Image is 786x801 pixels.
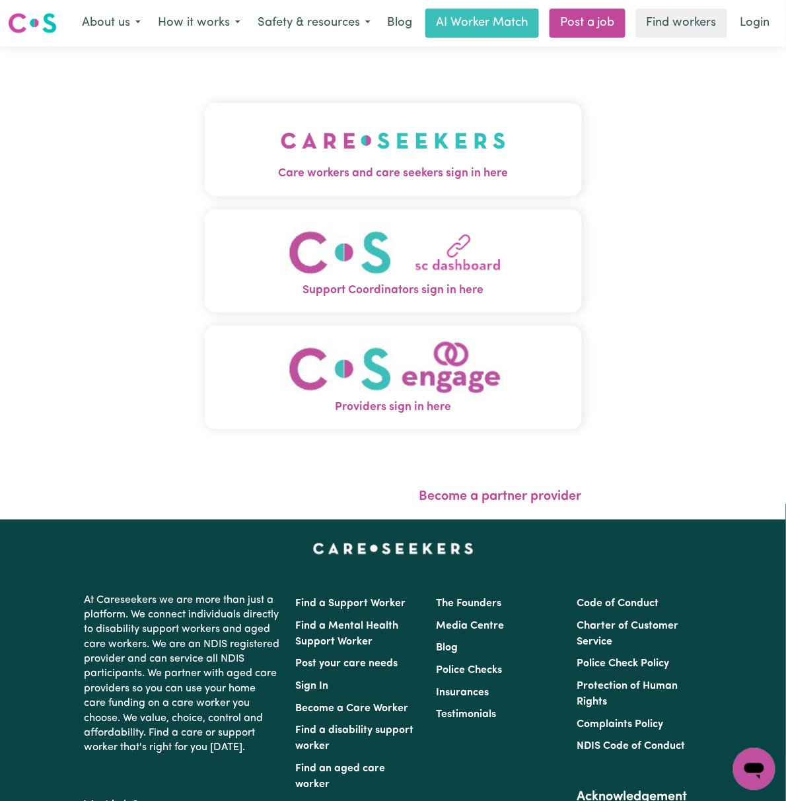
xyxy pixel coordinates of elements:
button: Providers sign in here [205,326,582,429]
a: Police Checks [436,666,502,676]
a: Login [732,9,778,38]
a: Find a disability support worker [295,726,413,752]
a: Careseekers home page [313,543,474,554]
a: Find workers [636,9,727,38]
span: Care workers and care seekers sign in here [205,165,582,182]
p: At Careseekers we are more than just a platform. We connect individuals directly to disability su... [84,588,279,761]
a: Charter of Customer Service [577,621,679,648]
a: Media Centre [436,621,504,632]
a: Careseekers logo [8,8,57,38]
a: Insurances [436,688,489,699]
a: Code of Conduct [577,599,659,609]
button: Care workers and care seekers sign in here [205,103,582,195]
a: Testimonials [436,710,496,720]
a: Complaints Policy [577,720,664,730]
a: Blog [436,643,458,654]
a: Protection of Human Rights [577,681,678,708]
a: Police Check Policy [577,659,670,670]
iframe: Button to launch messaging window [733,748,775,790]
button: Support Coordinators sign in here [205,209,582,313]
a: Post your care needs [295,659,398,670]
a: Find a Mental Health Support Worker [295,621,398,648]
span: Providers sign in here [205,399,582,416]
span: Support Coordinators sign in here [205,282,582,299]
a: Find an aged care worker [295,764,385,790]
a: Find a Support Worker [295,599,406,609]
a: Sign In [295,681,328,692]
a: NDIS Code of Conduct [577,742,686,752]
a: Blog [379,9,420,38]
a: The Founders [436,599,501,609]
button: How it works [149,9,249,37]
button: Safety & resources [249,9,379,37]
a: AI Worker Match [425,9,539,38]
button: About us [73,9,149,37]
a: Post a job [550,9,625,38]
img: Careseekers logo [8,11,57,35]
a: Become a partner provider [419,490,582,503]
a: Become a Care Worker [295,704,408,714]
